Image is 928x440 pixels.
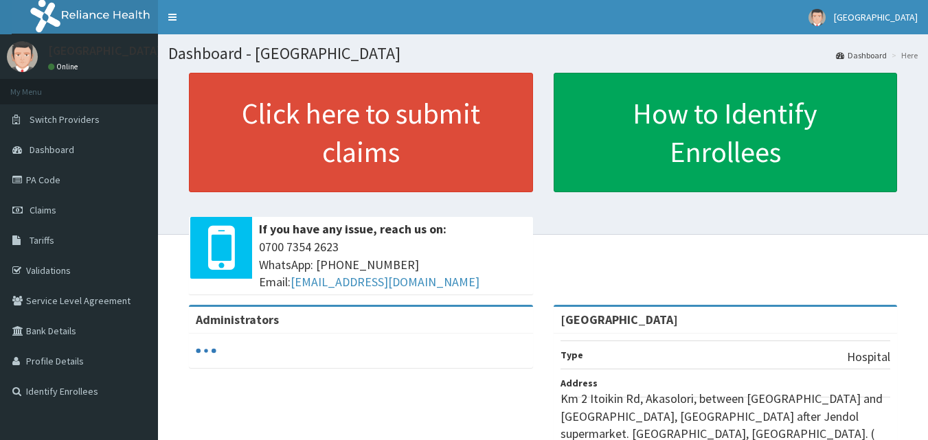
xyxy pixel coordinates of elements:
[291,274,479,290] a: [EMAIL_ADDRESS][DOMAIN_NAME]
[554,73,898,192] a: How to Identify Enrollees
[196,312,279,327] b: Administrators
[834,11,918,23] span: [GEOGRAPHIC_DATA]
[189,73,533,192] a: Click here to submit claims
[847,348,890,366] p: Hospital
[30,204,56,216] span: Claims
[561,377,598,389] b: Address
[48,45,161,57] p: [GEOGRAPHIC_DATA]
[30,113,100,126] span: Switch Providers
[561,312,678,327] strong: [GEOGRAPHIC_DATA]
[888,49,918,61] li: Here
[808,9,826,26] img: User Image
[7,41,38,72] img: User Image
[836,49,887,61] a: Dashboard
[48,62,81,71] a: Online
[30,143,74,156] span: Dashboard
[259,238,526,291] span: 0700 7354 2623 WhatsApp: [PHONE_NUMBER] Email:
[196,340,216,361] svg: audio-loading
[30,234,54,246] span: Tariffs
[168,45,918,62] h1: Dashboard - [GEOGRAPHIC_DATA]
[561,349,583,361] b: Type
[259,221,446,237] b: If you have any issue, reach us on:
